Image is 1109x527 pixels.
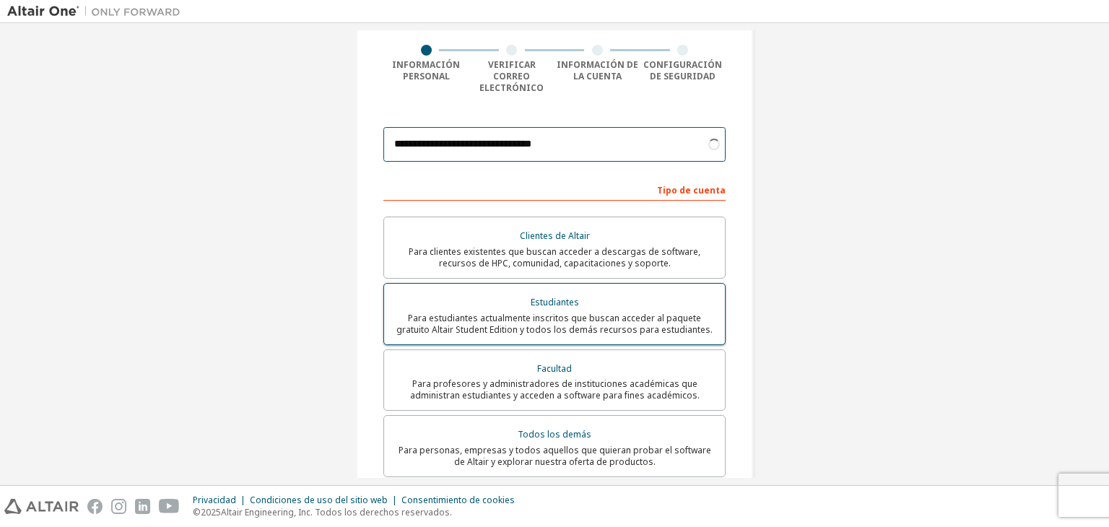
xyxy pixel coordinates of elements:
[643,58,722,82] font: Configuración de seguridad
[135,499,150,514] img: linkedin.svg
[479,58,544,94] font: Verificar correo electrónico
[537,362,572,375] font: Facultad
[520,230,590,242] font: Clientes de Altair
[159,499,180,514] img: youtube.svg
[401,494,515,506] font: Consentimiento de cookies
[396,312,713,336] font: Para estudiantes actualmente inscritos que buscan acceder al paquete gratuito Altair Student Edit...
[7,4,188,19] img: Altair Uno
[392,58,460,82] font: Información personal
[193,506,201,518] font: ©
[518,428,591,440] font: Todos los demás
[201,506,221,518] font: 2025
[87,499,103,514] img: facebook.svg
[399,444,711,468] font: Para personas, empresas y todos aquellos que quieran probar el software de Altair y explorar nues...
[111,499,126,514] img: instagram.svg
[193,494,236,506] font: Privacidad
[531,296,579,308] font: Estudiantes
[410,378,700,401] font: Para profesores y administradores de instituciones académicas que administran estudiantes y acced...
[409,245,700,269] font: Para clientes existentes que buscan acceder a descargas de software, recursos de HPC, comunidad, ...
[221,506,452,518] font: Altair Engineering, Inc. Todos los derechos reservados.
[4,499,79,514] img: altair_logo.svg
[657,184,726,196] font: Tipo de cuenta
[557,58,638,82] font: Información de la cuenta
[250,494,388,506] font: Condiciones de uso del sitio web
